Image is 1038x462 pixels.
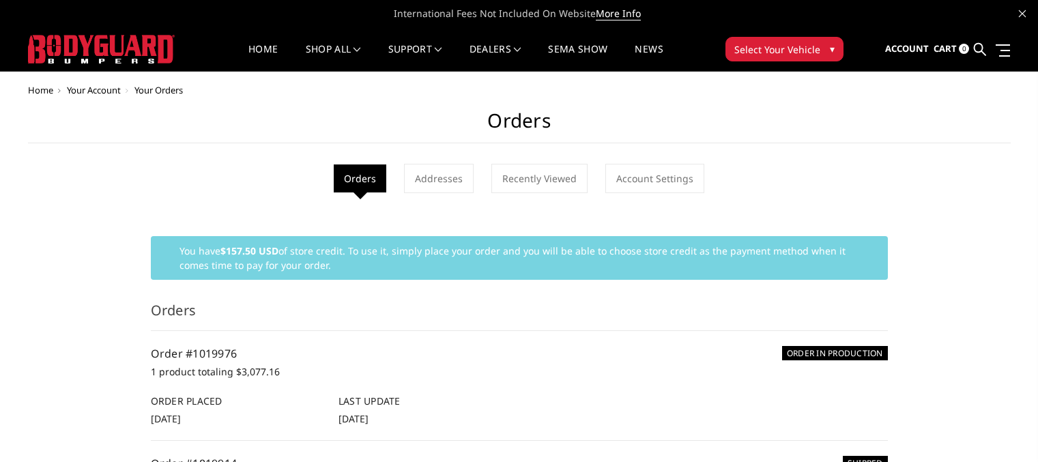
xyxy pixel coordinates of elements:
a: Support [388,44,442,71]
span: [DATE] [338,412,369,425]
a: Account Settings [605,164,704,193]
li: Orders [334,164,386,192]
span: Select Your Vehicle [734,42,820,57]
span: Cart [934,42,957,55]
span: [DATE] [151,412,181,425]
p: 1 product totaling $3,077.16 [151,364,888,380]
div: You have of store credit. To use it, simply place your order and you will be able to choose store... [151,236,888,280]
a: Home [248,44,278,71]
button: Select Your Vehicle [725,37,844,61]
span: Your Orders [134,84,183,96]
a: News [635,44,663,71]
a: Your Account [67,84,121,96]
h1: Orders [28,109,1011,143]
a: Addresses [404,164,474,193]
img: BODYGUARD BUMPERS [28,35,175,63]
span: Account [885,42,929,55]
span: ▾ [830,42,835,56]
a: Recently Viewed [491,164,588,193]
iframe: Chat Widget [970,396,1038,462]
a: SEMA Show [548,44,607,71]
a: More Info [596,7,641,20]
strong: $157.50 USD [220,244,278,257]
a: Dealers [470,44,521,71]
a: shop all [306,44,361,71]
h6: Last Update [338,394,512,408]
span: 0 [959,44,969,54]
a: Home [28,84,53,96]
a: Order #1019976 [151,346,237,361]
a: Account [885,31,929,68]
h6: Order Placed [151,394,324,408]
h3: Orders [151,300,888,331]
a: Cart 0 [934,31,969,68]
h6: ORDER IN PRODUCTION [782,346,888,360]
